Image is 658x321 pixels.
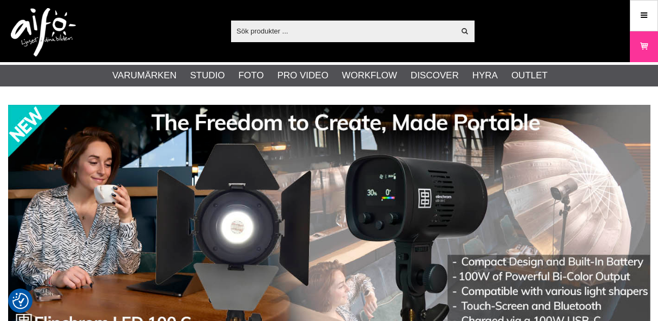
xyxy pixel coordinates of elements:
a: Studio [190,69,225,83]
img: logo.png [11,8,76,57]
a: Foto [238,69,264,83]
a: Hyra [472,69,498,83]
a: Outlet [511,69,548,83]
a: Pro Video [277,69,328,83]
a: Discover [411,69,459,83]
a: Workflow [342,69,397,83]
input: Sök produkter ... [231,23,455,39]
a: Varumärken [113,69,177,83]
button: Samtyckesinställningar [12,291,29,311]
img: Revisit consent button [12,293,29,309]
